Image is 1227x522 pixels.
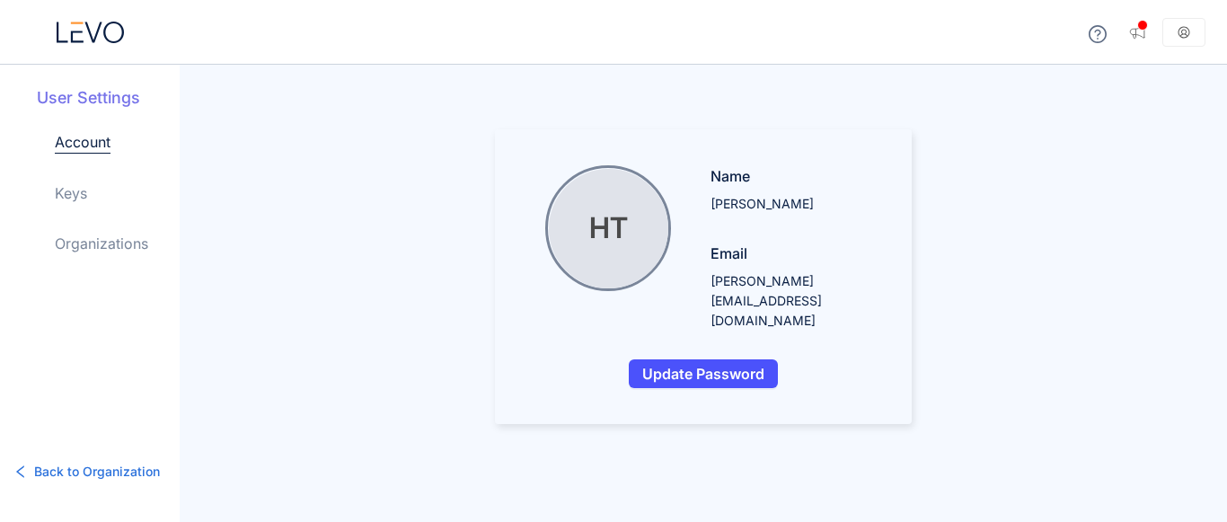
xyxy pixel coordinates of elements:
[642,366,764,382] span: Update Password
[55,233,148,254] a: Organizations
[34,462,160,482] span: Back to Organization
[711,243,876,264] p: Email
[37,86,180,110] h5: User Settings
[55,131,110,154] a: Account
[711,194,876,214] p: [PERSON_NAME]
[629,359,778,388] button: Update Password
[55,182,87,204] a: Keys
[549,169,668,288] div: HT
[711,271,876,331] p: [PERSON_NAME][EMAIL_ADDRESS][DOMAIN_NAME]
[711,165,876,187] p: Name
